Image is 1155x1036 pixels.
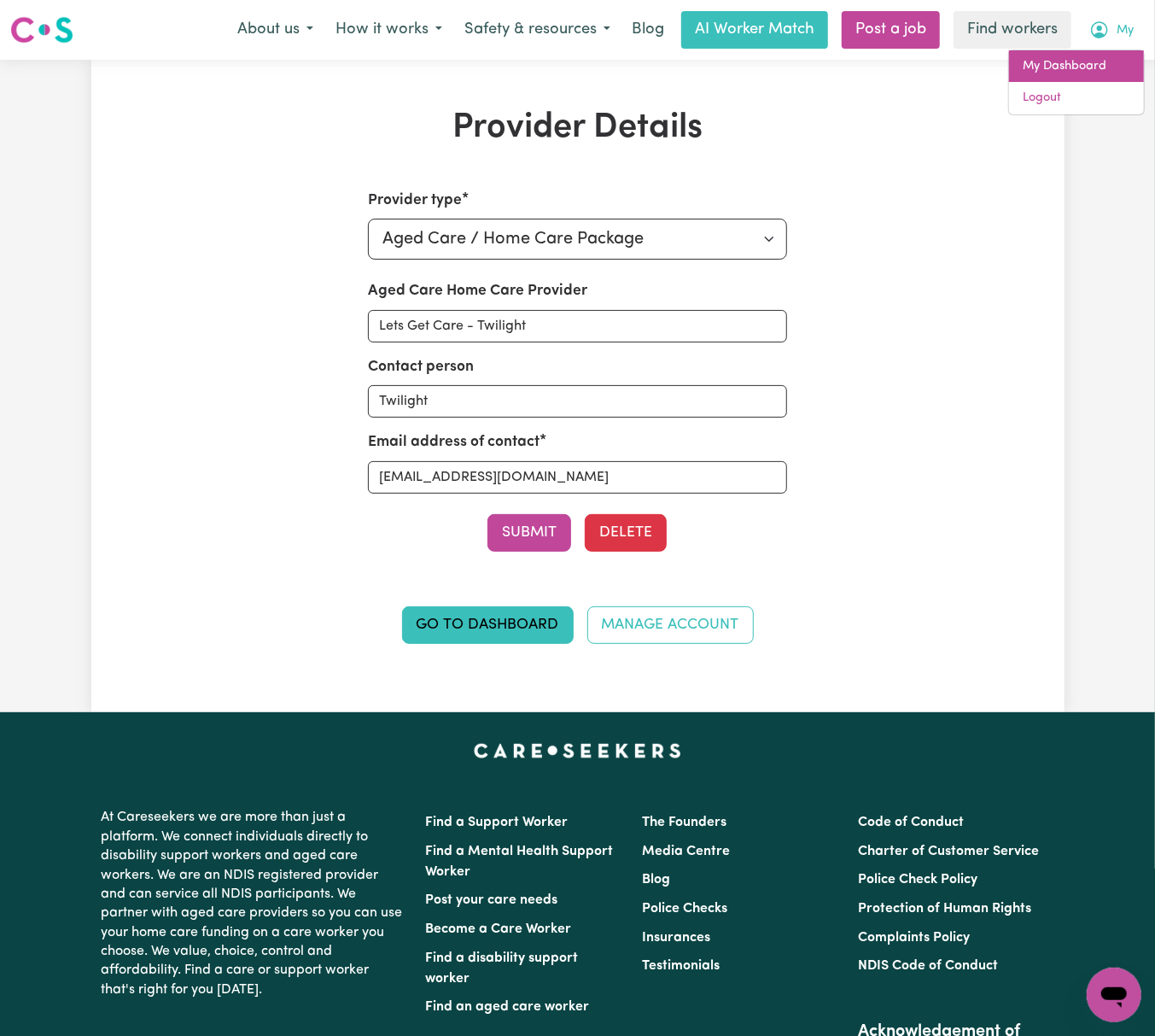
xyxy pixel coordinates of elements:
[858,873,977,887] a: Police Check Policy
[426,1000,590,1014] a: Find an aged care worker
[10,10,73,50] a: Careseekers logo
[474,743,681,757] a: Careseekers home page
[426,893,558,907] a: Post your care needs
[842,11,940,49] a: Post a job
[858,959,998,973] a: NDIS Code of Conduct
[642,845,730,858] a: Media Centre
[858,931,970,945] a: Complaints Policy
[642,931,710,945] a: Insurances
[585,514,667,552] button: Delete
[1078,12,1145,48] button: My Account
[453,12,621,48] button: Safety & resources
[858,845,1039,858] a: Charter of Customer Service
[621,11,674,49] a: Blog
[368,461,787,494] input: e.g. lindsay.jones@orgx.com.au
[368,190,462,212] label: Provider type
[426,922,572,936] a: Become a Care Worker
[368,280,587,302] label: Aged Care Home Care Provider
[858,902,1031,916] a: Protection of Human Rights
[642,873,670,887] a: Blog
[681,11,828,49] a: AI Worker Match
[402,606,574,644] a: Go to Dashboard
[1009,82,1144,114] a: Logout
[487,514,571,552] button: Submit
[368,385,787,418] input: e.g. Lindsay Jones
[642,902,727,916] a: Police Checks
[102,801,405,1006] p: At Careseekers we are more than just a platform. We connect individuals directly to disability su...
[1117,21,1134,40] span: My
[426,816,569,829] a: Find a Support Worker
[642,959,720,973] a: Testimonials
[10,15,73,45] img: Careseekers logo
[264,108,892,149] h1: Provider Details
[858,816,964,829] a: Code of Conduct
[324,12,453,48] button: How it works
[426,845,614,879] a: Find a Mental Health Support Worker
[368,431,540,454] label: Email address of contact
[368,356,474,378] label: Contact person
[587,606,754,644] a: Manage Account
[642,816,726,829] a: The Founders
[1009,50,1144,83] a: My Dashboard
[426,951,579,986] a: Find a disability support worker
[954,11,1071,49] a: Find workers
[226,12,324,48] button: About us
[1008,50,1145,115] div: My Account
[368,310,787,342] input: e.g. Organisation X Ltd.
[1087,968,1141,1022] iframe: Button to launch messaging window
